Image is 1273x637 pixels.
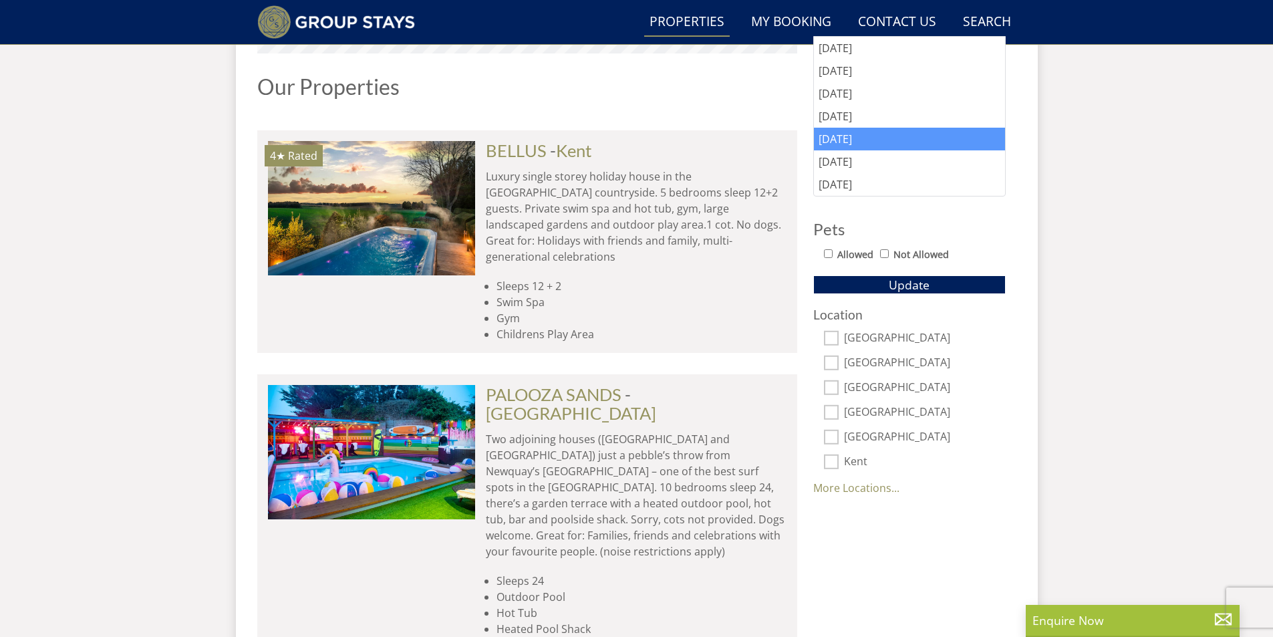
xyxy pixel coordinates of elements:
h3: Location [813,307,1006,322]
li: Sleeps 12 + 2 [497,278,787,294]
li: Childrens Play Area [497,326,787,342]
div: [DATE] [814,105,1005,128]
label: [GEOGRAPHIC_DATA] [844,332,1006,346]
label: Kent [844,455,1006,470]
a: Contact Us [853,7,942,37]
li: Heated Pool Shack [497,621,787,637]
a: Kent [556,140,592,160]
span: - [550,140,592,160]
li: Gym [497,310,787,326]
a: My Booking [746,7,837,37]
img: Bellus-kent-large-group-holiday-home-sleeps-13.original.jpg [268,141,475,275]
label: [GEOGRAPHIC_DATA] [844,430,1006,445]
div: [DATE] [814,37,1005,59]
a: PALOOZA SANDS [486,384,621,404]
label: Allowed [837,247,873,262]
a: More Locations... [813,481,899,495]
p: Enquire Now [1032,612,1233,629]
a: BELLUS [486,140,547,160]
label: [GEOGRAPHIC_DATA] [844,406,1006,420]
li: Swim Spa [497,294,787,310]
div: [DATE] [814,128,1005,150]
span: Rated [288,148,317,163]
div: [DATE] [814,173,1005,196]
a: 4★ Rated [268,141,475,275]
p: Luxury single storey holiday house in the [GEOGRAPHIC_DATA] countryside. 5 bedrooms sleep 12+2 gu... [486,168,787,265]
div: [DATE] [814,82,1005,105]
li: Hot Tub [497,605,787,621]
label: [GEOGRAPHIC_DATA] [844,356,1006,371]
img: Palooza-sands-cornwall-group-accommodation-by-the-sea-sleeps-24.original.JPG [268,385,475,519]
a: Search [958,7,1016,37]
img: Group Stays [257,5,416,39]
li: Sleeps 24 [497,573,787,589]
label: [GEOGRAPHIC_DATA] [844,381,1006,396]
p: Two adjoining houses ([GEOGRAPHIC_DATA] and [GEOGRAPHIC_DATA]) just a pebble’s throw from Newquay... [486,431,787,559]
h3: Pets [813,221,1006,238]
span: Update [889,277,930,293]
div: [DATE] [814,59,1005,82]
div: [DATE] [814,150,1005,173]
a: [GEOGRAPHIC_DATA] [486,403,656,423]
a: Properties [644,7,730,37]
label: Not Allowed [893,247,949,262]
li: Outdoor Pool [497,589,787,605]
h1: Our Properties [257,75,797,98]
button: Update [813,275,1006,294]
span: - [486,384,656,423]
span: BELLUS has a 4 star rating under the Quality in Tourism Scheme [270,148,285,163]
